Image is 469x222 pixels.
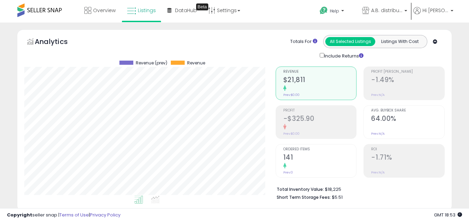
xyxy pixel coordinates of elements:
[371,115,444,124] h2: 64.00%
[413,7,453,23] a: Hi [PERSON_NAME]
[283,93,300,97] small: Prev: $0.00
[371,153,444,163] h2: -1.71%
[277,185,439,193] li: $18,225
[325,37,375,46] button: All Selected Listings
[371,170,385,175] small: Prev: N/A
[371,132,385,136] small: Prev: N/A
[371,7,402,14] span: A.B. distribution
[277,194,331,200] b: Short Term Storage Fees:
[375,37,425,46] button: Listings With Cost
[136,61,167,65] span: Revenue (prev)
[283,170,293,175] small: Prev: 0
[332,194,343,201] span: $5.51
[187,61,205,65] span: Revenue
[35,37,81,48] h5: Analytics
[315,52,372,60] div: Include Returns
[283,76,357,85] h2: $21,811
[175,7,197,14] span: DataHub
[59,212,89,218] a: Terms of Use
[7,212,32,218] strong: Copyright
[90,212,120,218] a: Privacy Policy
[319,6,328,15] i: Get Help
[283,115,357,124] h2: -$325.90
[283,70,357,74] span: Revenue
[7,212,120,219] div: seller snap | |
[371,76,444,85] h2: -1.49%
[314,1,356,23] a: Help
[290,38,317,45] div: Totals For
[283,109,357,113] span: Profit
[371,70,444,74] span: Profit [PERSON_NAME]
[283,153,357,163] h2: 141
[434,212,462,218] span: 2025-09-9 18:53 GMT
[371,148,444,151] span: ROI
[422,7,449,14] span: Hi [PERSON_NAME]
[330,8,339,14] span: Help
[283,148,357,151] span: Ordered Items
[277,186,324,192] b: Total Inventory Value:
[138,7,156,14] span: Listings
[371,109,444,113] span: Avg. Buybox Share
[371,93,385,97] small: Prev: N/A
[93,7,116,14] span: Overview
[196,3,208,10] div: Tooltip anchor
[283,132,300,136] small: Prev: $0.00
